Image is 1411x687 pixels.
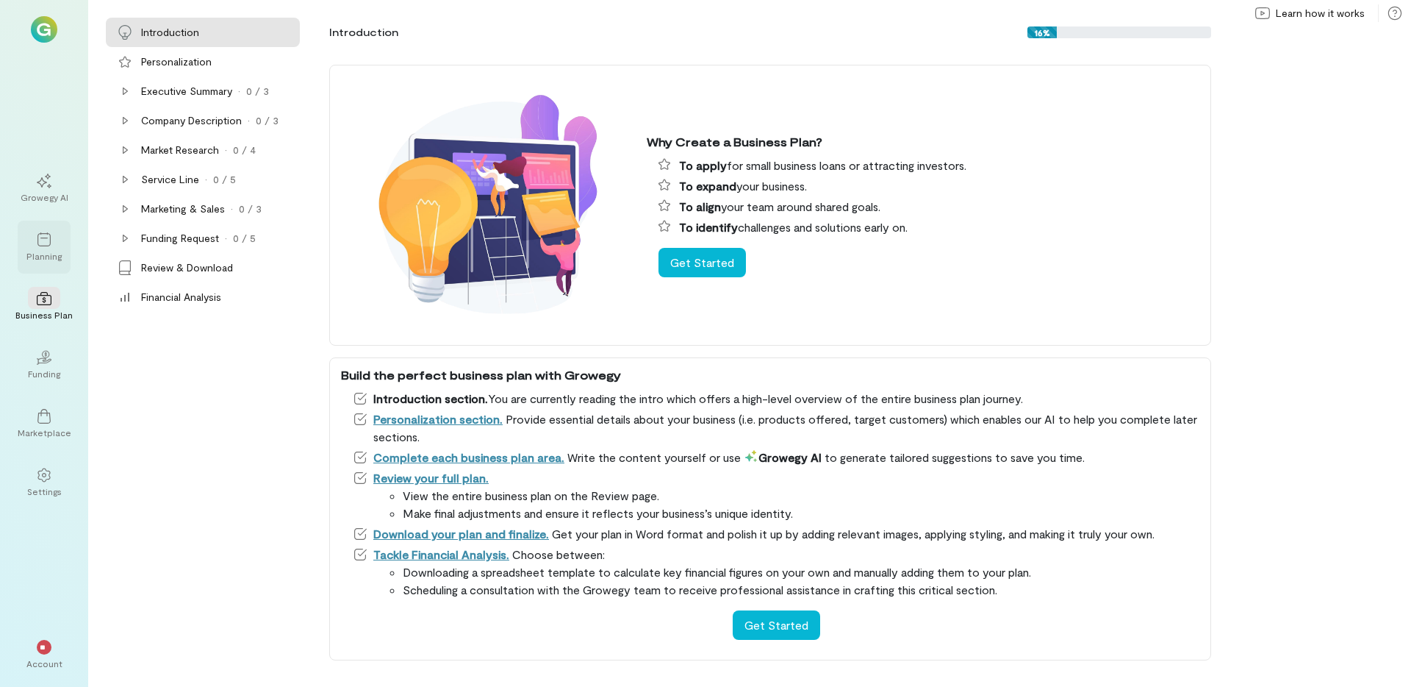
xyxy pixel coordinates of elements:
button: Get Started [658,248,746,277]
li: for small business loans or attracting investors. [658,157,1199,174]
li: Provide essential details about your business (i.e. products offered, target customers) which ena... [353,410,1199,446]
a: Complete each business plan area. [373,450,564,464]
div: Review & Download [141,260,233,275]
li: Get your plan in Word format and polish it up by adding relevant images, applying styling, and ma... [353,525,1199,543]
div: Executive Summary [141,84,232,99]
span: Introduction section. [373,391,488,405]
div: Introduction [329,25,398,40]
div: 0 / 3 [246,84,269,99]
div: Account [26,658,62,669]
div: Why Create a Business Plan? [647,133,1199,151]
div: · [225,143,227,157]
div: Company Description [141,113,242,128]
span: To align [679,199,721,213]
div: Market Research [141,143,219,157]
a: Tackle Financial Analysis. [373,547,509,561]
div: · [225,231,227,246]
a: Planning [18,221,71,274]
div: 0 / 3 [239,202,262,216]
img: Why create a business plan [341,74,635,337]
div: Planning [26,250,62,262]
li: Scheduling a consultation with the Growegy team to receive professional assistance in crafting th... [403,581,1199,599]
div: · [248,113,250,128]
div: Marketplace [18,427,71,438]
a: Business Plan [18,280,71,332]
a: Funding [18,338,71,391]
span: To identify [679,220,738,234]
div: Funding [28,368,60,380]
li: Write the content yourself or use to generate tailored suggestions to save you time. [353,449,1199,466]
div: 0 / 5 [213,172,236,187]
a: Download your plan and finalize. [373,527,549,541]
li: You are currently reading the intro which offers a high-level overview of the entire business pla... [353,390,1199,407]
div: 0 / 5 [233,231,256,246]
li: View the entire business plan on the Review page. [403,487,1199,505]
div: Marketing & Sales [141,202,225,216]
span: To expand [679,179,736,193]
li: Downloading a spreadsheet template to calculate key financial figures on your own and manually ad... [403,563,1199,581]
li: your business. [658,177,1199,195]
li: Choose between: [353,546,1199,599]
li: your team around shared goals. [658,198,1199,216]
a: Marketplace [18,397,71,450]
li: Make final adjustments and ensure it reflects your business’s unique identity. [403,505,1199,522]
a: Growegy AI [18,162,71,215]
div: 0 / 4 [233,143,256,157]
span: Growegy AI [744,450,822,464]
div: Growegy AI [21,191,68,203]
div: Build the perfect business plan with Growegy [341,366,1199,384]
div: · [231,202,233,216]
div: Financial Analysis [141,290,221,305]
a: Review your full plan. [373,471,489,485]
button: Get Started [733,611,820,640]
div: Service Line [141,172,199,187]
div: Settings [27,485,62,497]
div: · [238,84,240,99]
div: 0 / 3 [256,113,279,128]
li: challenges and solutions early on. [658,218,1199,236]
div: Introduction [141,25,199,40]
div: Funding Request [141,231,219,246]
div: Personalization [141,54,212,69]
div: · [205,172,207,187]
span: Learn how it works [1276,6,1365,21]
a: Settings [18,456,71,509]
span: To apply [679,158,727,172]
div: Business Plan [15,309,73,321]
a: Personalization section. [373,412,503,426]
